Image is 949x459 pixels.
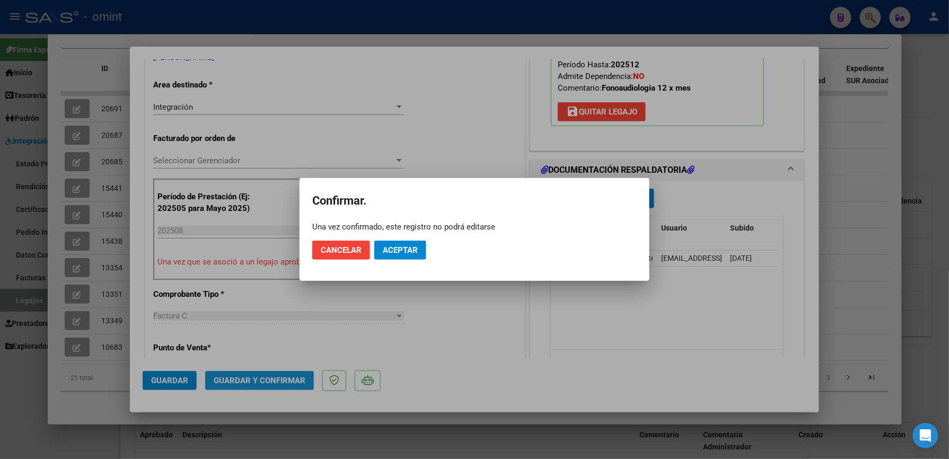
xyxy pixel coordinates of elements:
[312,191,637,211] h2: Confirmar.
[374,241,426,260] button: Aceptar
[383,245,418,255] span: Aceptar
[913,423,938,448] div: Open Intercom Messenger
[321,245,362,255] span: Cancelar
[312,222,637,232] div: Una vez confirmado, este registro no podrá editarse
[312,241,370,260] button: Cancelar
